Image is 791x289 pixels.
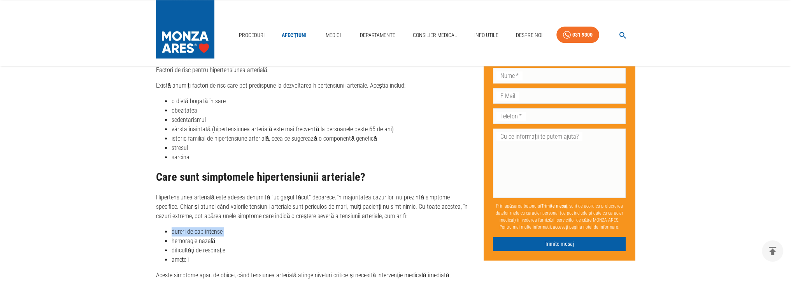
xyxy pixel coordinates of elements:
[572,30,593,40] div: 031 9300
[409,27,460,43] a: Consilier Medical
[172,143,472,153] li: stresul
[493,199,626,234] p: Prin apăsarea butonului , sunt de acord cu prelucrarea datelor mele cu caracter personal (ce pot ...
[156,65,472,75] p: Factori de risc pentru hipertensiunea arterială
[512,27,545,43] a: Despre Noi
[172,106,472,115] li: obezitatea
[172,227,472,236] li: dureri de cap intense
[172,236,472,246] li: hemoragie nazală
[156,193,472,221] p: Hipertensiunea arterială este adesea denumită "ucigașul tăcut" deoarece, în majoritatea cazurilor...
[471,27,502,43] a: Info Utile
[172,115,472,125] li: sedentarismul
[156,171,472,183] h2: Care sunt simptomele hipertensiunii arteriale?
[493,237,626,251] button: Trimite mesaj
[556,26,599,43] a: 031 9300
[762,240,783,262] button: delete
[172,125,472,134] li: vârsta înaintată (hipertensiunea arterială este mai frecventă la persoanele peste 65 de ani)
[321,27,346,43] a: Medici
[172,153,472,162] li: sarcina
[541,203,567,209] b: Trimite mesaj
[172,97,472,106] li: o dietă bogată în sare
[236,27,268,43] a: Proceduri
[172,246,472,255] li: dificultăți de respirație
[357,27,398,43] a: Departamente
[172,255,472,264] li: amețeli
[279,27,310,43] a: Afecțiuni
[156,81,472,90] p: Există anumiți factori de risc care pot predispune la dezvoltarea hipertensiunii arteriale. Aceșt...
[172,134,472,143] li: istoric familial de hipertensiune arterială, ceea ce sugerează o componentă genetică
[156,271,472,280] p: Aceste simptome apar, de obicei, când tensiunea arterială atinge niveluri critice și necesită int...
